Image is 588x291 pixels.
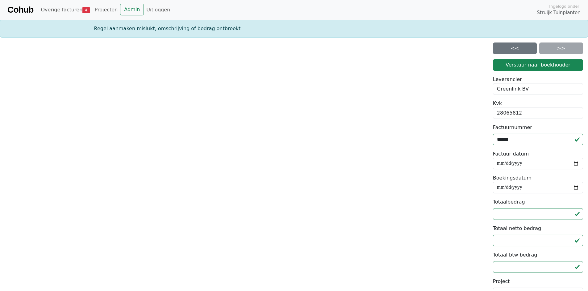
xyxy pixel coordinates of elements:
[120,4,144,15] a: Admin
[493,107,583,119] div: 28065812
[38,4,92,16] a: Overige facturen4
[493,42,537,54] a: <<
[493,76,522,83] label: Leverancier
[493,225,541,232] label: Totaal netto bedrag
[493,251,537,259] label: Totaal btw bedrag
[493,198,525,206] label: Totaalbedrag
[82,7,90,13] span: 4
[493,100,502,107] label: Kvk
[493,83,583,95] div: Greenlink BV
[493,124,532,131] label: Factuurnummer
[90,25,498,32] div: Regel aanmaken mislukt, omschrijving of bedrag ontbreekt
[493,59,583,71] button: Verstuur naar boekhouder
[92,4,120,16] a: Projecten
[537,9,581,16] span: Struijk Tuinplanten
[549,3,581,9] span: Ingelogd onder:
[7,2,33,17] a: Cohub
[493,278,510,285] label: Project
[493,174,532,182] label: Boekingsdatum
[493,150,529,158] label: Factuur datum
[144,4,173,16] a: Uitloggen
